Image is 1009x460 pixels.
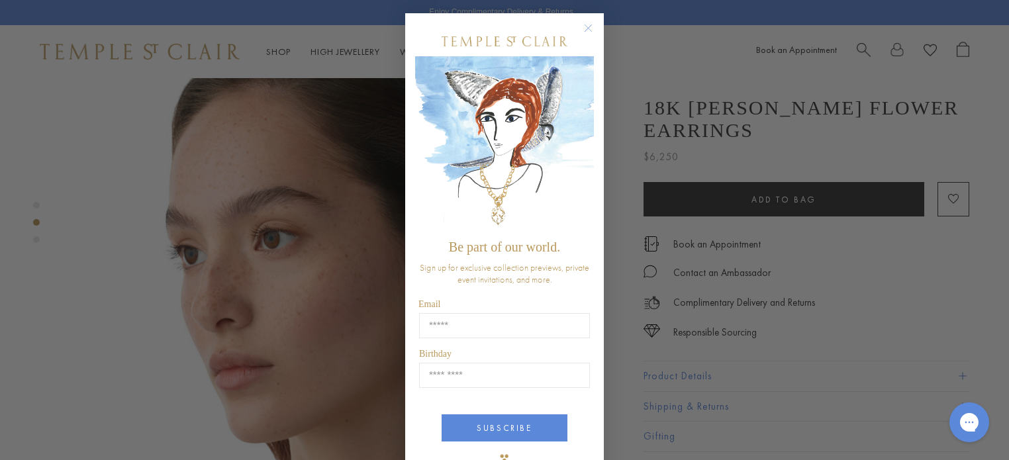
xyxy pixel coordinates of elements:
[419,313,590,338] input: Email
[943,398,996,447] iframe: Gorgias live chat messenger
[418,299,440,309] span: Email
[442,414,567,441] button: SUBSCRIBE
[587,26,603,43] button: Close dialog
[419,349,452,359] span: Birthday
[442,36,567,46] img: Temple St. Clair
[420,261,589,285] span: Sign up for exclusive collection previews, private event invitations, and more.
[415,56,594,233] img: c4a9eb12-d91a-4d4a-8ee0-386386f4f338.jpeg
[449,240,560,254] span: Be part of our world.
